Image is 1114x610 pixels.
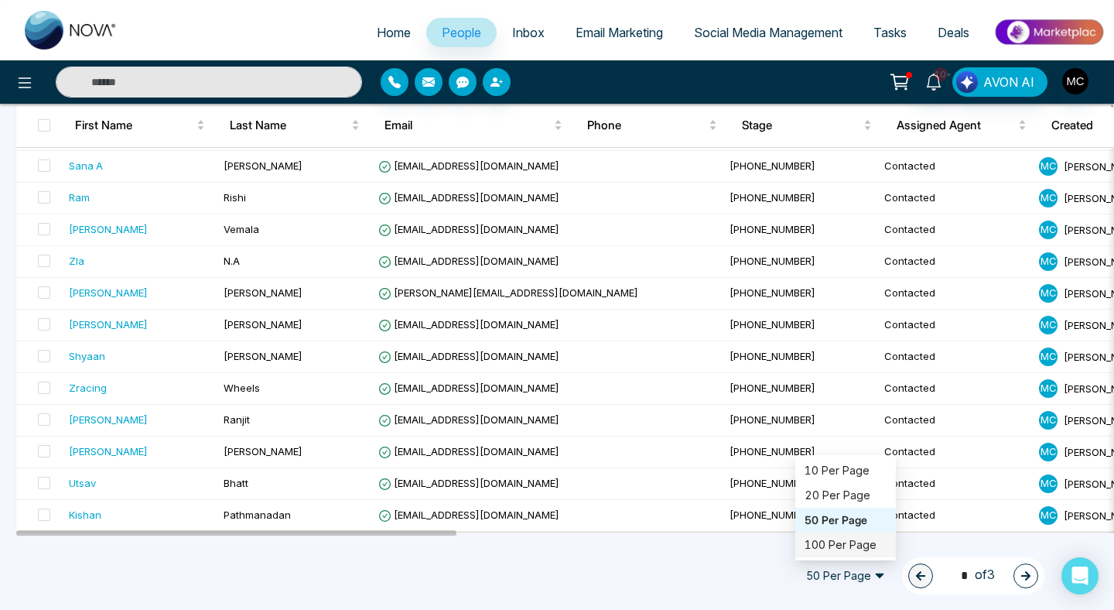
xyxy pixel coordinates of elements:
[377,25,411,40] span: Home
[795,483,896,508] div: 20 Per Page
[878,373,1033,405] td: Contacted
[694,25,842,40] span: Social Media Management
[730,477,815,489] span: [PHONE_NUMBER]
[730,445,815,457] span: [PHONE_NUMBER]
[678,18,858,47] a: Social Media Management
[878,151,1033,183] td: Contacted
[69,475,96,491] div: Utsav
[372,104,575,147] th: Email
[378,255,559,267] span: [EMAIL_ADDRESS][DOMAIN_NAME]
[69,412,148,427] div: [PERSON_NAME]
[983,73,1034,91] span: AVON AI
[873,25,907,40] span: Tasks
[1039,475,1058,493] span: M C
[730,350,815,362] span: [PHONE_NUMBER]
[224,159,302,172] span: [PERSON_NAME]
[576,25,663,40] span: Email Marketing
[730,318,815,331] span: [PHONE_NUMBER]
[805,462,887,479] div: 10 Per Page
[795,458,896,483] div: 10 Per Page
[69,444,148,459] div: [PERSON_NAME]
[1039,221,1058,239] span: M C
[742,116,860,135] span: Stage
[878,246,1033,278] td: Contacted
[1039,348,1058,366] span: M C
[915,67,952,94] a: 10+
[75,116,193,135] span: First Name
[795,533,896,557] div: 100 Per Page
[69,285,148,300] div: [PERSON_NAME]
[25,11,118,50] img: Nova CRM Logo
[560,18,678,47] a: Email Marketing
[1039,443,1058,461] span: M C
[1039,189,1058,207] span: M C
[224,413,250,426] span: Ranjit
[795,508,896,533] div: 50 Per Page
[878,214,1033,246] td: Contacted
[69,158,103,173] div: Sana A
[378,445,559,457] span: [EMAIL_ADDRESS][DOMAIN_NAME]
[224,223,259,235] span: Vemala
[69,253,84,269] div: ZIa
[795,564,896,588] span: 50 Per Page
[224,191,246,204] span: Rishi
[730,509,815,521] span: [PHONE_NUMBER]
[378,509,559,521] span: [EMAIL_ADDRESS][DOMAIN_NAME]
[224,255,240,267] span: N.A
[922,18,985,47] a: Deals
[730,382,815,394] span: [PHONE_NUMBER]
[1039,316,1058,334] span: M C
[805,512,887,529] div: 50 Per Page
[63,104,217,147] th: First Name
[230,116,348,135] span: Last Name
[426,18,497,47] a: People
[224,350,302,362] span: [PERSON_NAME]
[224,509,291,521] span: Pathmanadan
[224,318,302,331] span: [PERSON_NAME]
[878,278,1033,310] td: Contacted
[1039,157,1058,176] span: M C
[730,286,815,299] span: [PHONE_NUMBER]
[378,159,559,172] span: [EMAIL_ADDRESS][DOMAIN_NAME]
[878,437,1033,468] td: Contacted
[938,25,969,40] span: Deals
[878,500,1033,532] td: Contacted
[956,71,978,93] img: Lead Flow
[587,116,706,135] span: Phone
[378,191,559,204] span: [EMAIL_ADDRESS][DOMAIN_NAME]
[1039,411,1058,430] span: M C
[805,487,887,504] div: 20 Per Page
[730,191,815,204] span: [PHONE_NUMBER]
[878,468,1033,500] td: Contacted
[730,104,884,147] th: Stage
[730,255,815,267] span: [PHONE_NUMBER]
[378,223,559,235] span: [EMAIL_ADDRESS][DOMAIN_NAME]
[952,565,995,586] span: of 3
[224,286,302,299] span: [PERSON_NAME]
[1039,284,1058,303] span: M C
[217,104,372,147] th: Last Name
[378,350,559,362] span: [EMAIL_ADDRESS][DOMAIN_NAME]
[378,413,559,426] span: [EMAIL_ADDRESS][DOMAIN_NAME]
[730,413,815,426] span: [PHONE_NUMBER]
[858,18,922,47] a: Tasks
[1039,506,1058,525] span: M C
[934,67,948,81] span: 10+
[497,18,560,47] a: Inbox
[378,318,559,331] span: [EMAIL_ADDRESS][DOMAIN_NAME]
[378,477,559,489] span: [EMAIL_ADDRESS][DOMAIN_NAME]
[878,341,1033,373] td: Contacted
[884,104,1039,147] th: Assigned Agent
[224,445,302,457] span: [PERSON_NAME]
[878,405,1033,437] td: Contacted
[1039,379,1058,398] span: M C
[69,317,148,332] div: [PERSON_NAME]
[897,116,1015,135] span: Assigned Agent
[1039,252,1058,271] span: M C
[1062,68,1088,94] img: User Avatar
[442,25,481,40] span: People
[361,18,426,47] a: Home
[69,348,105,364] div: Shyaan
[69,507,101,523] div: Kishan
[730,159,815,172] span: [PHONE_NUMBER]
